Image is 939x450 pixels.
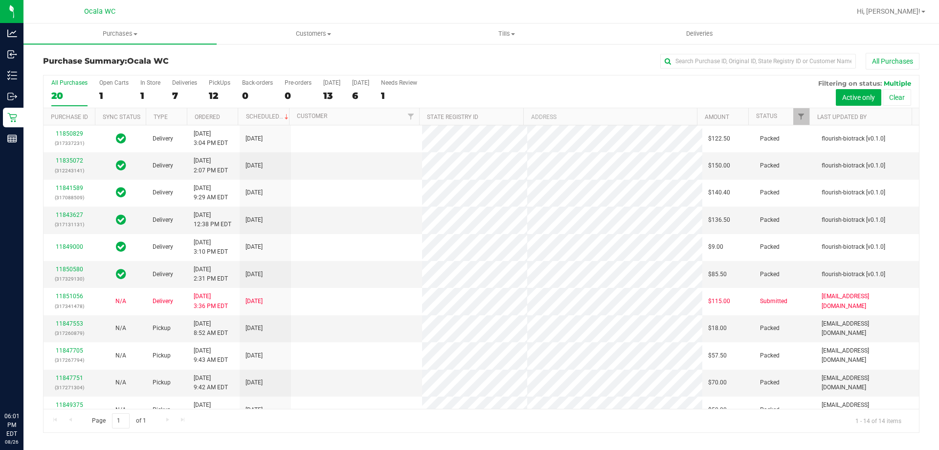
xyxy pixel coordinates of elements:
[381,79,417,86] div: Needs Review
[848,413,909,428] span: 1 - 14 of 14 items
[323,79,340,86] div: [DATE]
[115,405,126,415] button: N/A
[51,114,88,120] a: Purchase ID
[352,90,369,101] div: 6
[246,351,263,360] span: [DATE]
[7,92,17,101] inline-svg: Outbound
[822,134,885,143] span: flourish-biotrack [v0.1.0]
[760,134,780,143] span: Packed
[246,188,263,197] span: [DATE]
[246,405,263,415] span: [DATE]
[56,157,83,164] a: 11835072
[660,54,856,69] input: Search Purchase ID, Original ID, State Registry ID or Customer Name...
[194,211,231,229] span: [DATE] 12:38 PM EDT
[116,213,126,227] span: In Sync
[760,324,780,333] span: Packed
[760,378,780,387] span: Packed
[99,79,129,86] div: Open Carts
[246,378,263,387] span: [DATE]
[285,90,312,101] div: 0
[822,401,913,419] span: [EMAIL_ADDRESS][DOMAIN_NAME]
[49,139,89,148] p: (317337231)
[708,270,727,279] span: $85.50
[56,266,83,273] a: 11850580
[194,401,231,419] span: [DATE] 12:32 PM EDT
[56,185,83,191] a: 11841589
[153,270,173,279] span: Delivery
[209,90,230,101] div: 12
[883,89,911,106] button: Clear
[194,184,228,202] span: [DATE] 9:29 AM EDT
[381,90,417,101] div: 1
[56,243,83,250] a: 11849000
[56,402,83,408] a: 11849375
[7,49,17,59] inline-svg: Inbound
[194,292,228,310] span: [DATE] 3:36 PM EDT
[246,324,263,333] span: [DATE]
[822,374,913,392] span: [EMAIL_ADDRESS][DOMAIN_NAME]
[127,56,169,66] span: Ocala WC
[760,297,787,306] span: Submitted
[49,274,89,284] p: (317329130)
[56,375,83,381] a: 11847751
[194,156,228,175] span: [DATE] 2:07 PM EDT
[708,134,730,143] span: $122.50
[23,24,217,44] a: Purchases
[246,215,263,225] span: [DATE]
[7,71,17,80] inline-svg: Inventory
[817,114,867,120] a: Last Updated By
[154,114,168,120] a: Type
[822,319,913,338] span: [EMAIL_ADDRESS][DOMAIN_NAME]
[194,265,228,284] span: [DATE] 2:31 PM EDT
[194,374,228,392] span: [DATE] 9:42 AM EDT
[427,114,478,120] a: State Registry ID
[760,351,780,360] span: Packed
[56,212,83,218] a: 11843627
[153,242,173,252] span: Delivery
[7,134,17,143] inline-svg: Reports
[760,405,780,415] span: Packed
[116,132,126,145] span: In Sync
[246,113,291,120] a: Scheduled
[99,90,129,101] div: 1
[410,29,603,38] span: Tills
[246,134,263,143] span: [DATE]
[7,28,17,38] inline-svg: Analytics
[603,24,796,44] a: Deliveries
[153,351,171,360] span: Pickup
[673,29,726,38] span: Deliveries
[7,113,17,122] inline-svg: Retail
[708,297,730,306] span: $115.00
[84,7,115,16] span: Ocala WC
[84,413,154,428] span: Page of 1
[49,383,89,392] p: (317271304)
[242,79,273,86] div: Back-orders
[246,242,263,252] span: [DATE]
[209,79,230,86] div: PickUps
[246,297,263,306] span: [DATE]
[194,129,228,148] span: [DATE] 3:04 PM EDT
[857,7,920,15] span: Hi, [PERSON_NAME]!
[49,302,89,311] p: (317341478)
[323,90,340,101] div: 13
[51,90,88,101] div: 20
[822,188,885,197] span: flourish-biotrack [v0.1.0]
[242,90,273,101] div: 0
[822,161,885,170] span: flourish-biotrack [v0.1.0]
[115,351,126,360] button: N/A
[116,159,126,172] span: In Sync
[285,79,312,86] div: Pre-orders
[195,114,220,120] a: Ordered
[51,79,88,86] div: All Purchases
[708,324,727,333] span: $18.00
[403,108,419,125] a: Filter
[194,346,228,365] span: [DATE] 9:43 AM EDT
[153,161,173,170] span: Delivery
[140,79,160,86] div: In Store
[43,57,335,66] h3: Purchase Summary:
[153,405,171,415] span: Pickup
[760,161,780,170] span: Packed
[172,79,197,86] div: Deliveries
[4,412,19,438] p: 06:01 PM EDT
[866,53,919,70] button: All Purchases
